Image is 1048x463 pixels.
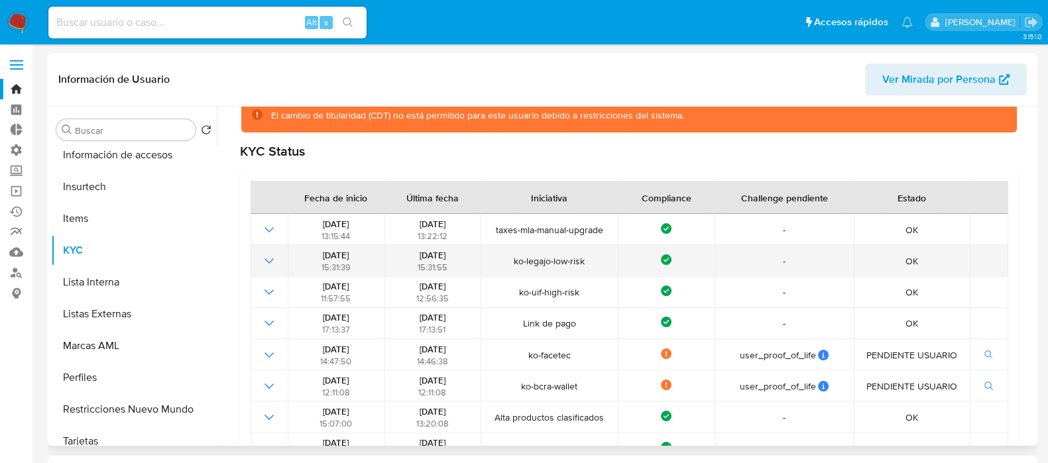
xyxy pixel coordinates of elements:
button: Ver Mirada por Persona [865,64,1027,95]
button: Insurtech [51,171,217,203]
button: KYC [51,234,217,266]
h1: Información de Usuario [58,73,170,86]
input: Buscar [75,125,190,136]
button: Lista Interna [51,266,217,298]
button: Volver al orden por defecto [201,125,211,139]
p: yanina.loff@mercadolibre.com [945,16,1019,28]
input: Buscar usuario o caso... [48,14,367,31]
a: Notificaciones [902,17,913,28]
span: Accesos rápidos [814,15,888,29]
button: Información de accesos [51,139,217,171]
button: Items [51,203,217,234]
button: Marcas AML [51,330,217,362]
span: s [324,16,328,28]
span: Ver Mirada por Persona [882,64,996,95]
button: Restricciones Nuevo Mundo [51,393,217,425]
button: search-icon [334,13,361,32]
button: Perfiles [51,362,217,393]
button: Tarjetas [51,425,217,457]
span: Alt [306,16,317,28]
a: Salir [1024,15,1038,29]
button: Listas Externas [51,298,217,330]
button: Buscar [62,125,72,135]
